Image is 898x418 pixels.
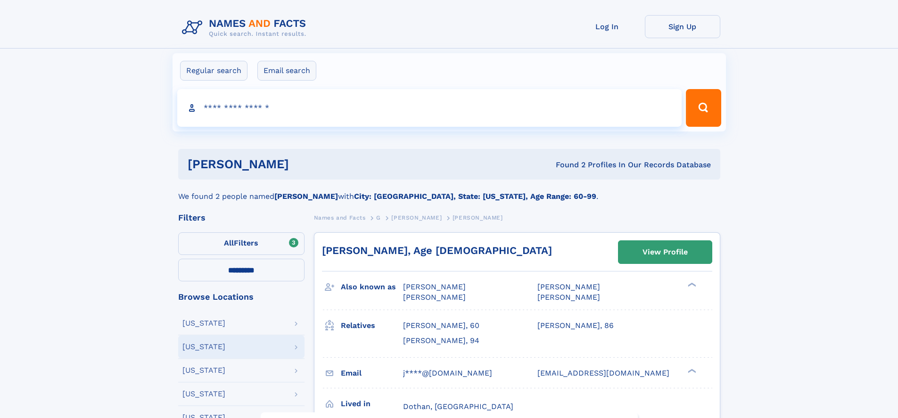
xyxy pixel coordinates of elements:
span: [PERSON_NAME] [391,214,442,221]
a: Names and Facts [314,212,366,223]
a: [PERSON_NAME], 94 [403,336,479,346]
a: [PERSON_NAME] [391,212,442,223]
a: [PERSON_NAME], 86 [537,320,614,331]
span: All [224,238,234,247]
span: G [376,214,381,221]
span: [PERSON_NAME] [537,293,600,302]
div: View Profile [643,241,688,263]
h3: Relatives [341,318,403,334]
span: [EMAIL_ADDRESS][DOMAIN_NAME] [537,369,669,377]
label: Email search [257,61,316,81]
span: [PERSON_NAME] [453,214,503,221]
label: Regular search [180,61,247,81]
h3: Lived in [341,396,403,412]
a: [PERSON_NAME], Age [DEMOGRAPHIC_DATA] [322,245,552,256]
h3: Also known as [341,279,403,295]
span: Dothan, [GEOGRAPHIC_DATA] [403,402,513,411]
div: [US_STATE] [182,367,225,374]
div: Browse Locations [178,293,305,301]
div: [US_STATE] [182,343,225,351]
button: Search Button [686,89,721,127]
a: [PERSON_NAME], 60 [403,320,479,331]
a: View Profile [618,241,712,263]
div: [US_STATE] [182,390,225,398]
img: Logo Names and Facts [178,15,314,41]
div: Found 2 Profiles In Our Records Database [422,160,711,170]
div: ❯ [685,368,697,374]
span: [PERSON_NAME] [403,282,466,291]
input: search input [177,89,682,127]
span: [PERSON_NAME] [403,293,466,302]
a: G [376,212,381,223]
label: Filters [178,232,305,255]
a: Sign Up [645,15,720,38]
span: [PERSON_NAME] [537,282,600,291]
div: We found 2 people named with . [178,180,720,202]
div: Filters [178,213,305,222]
div: ❯ [685,282,697,288]
b: [PERSON_NAME] [274,192,338,201]
div: [US_STATE] [182,320,225,327]
a: Log In [569,15,645,38]
b: City: [GEOGRAPHIC_DATA], State: [US_STATE], Age Range: 60-99 [354,192,596,201]
h3: Email [341,365,403,381]
h1: [PERSON_NAME] [188,158,422,170]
